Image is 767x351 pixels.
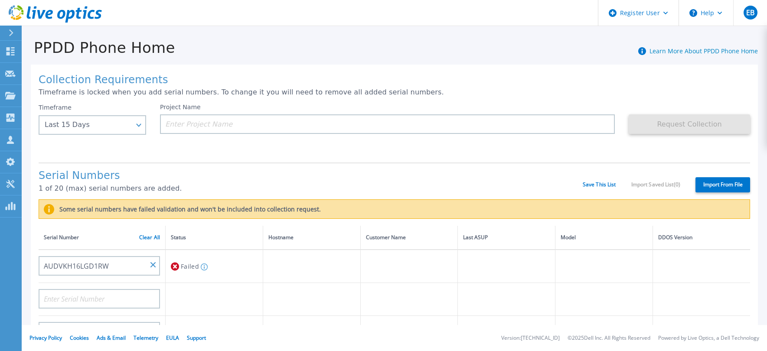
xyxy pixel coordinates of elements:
[166,226,263,250] th: Status
[263,226,360,250] th: Hostname
[97,334,126,341] a: Ads & Email
[501,335,560,341] li: Version: [TECHNICAL_ID]
[650,47,758,55] a: Learn More About PPDD Phone Home
[653,226,750,250] th: DDOS Version
[45,121,131,129] div: Last 15 Days
[54,206,321,213] label: Some serial numbers have failed validation and won't be included into collection request.
[568,335,650,341] li: © 2025 Dell Inc. All Rights Reserved
[629,114,750,134] button: Request Collection
[39,170,583,182] h1: Serial Numbers
[160,104,201,110] label: Project Name
[39,322,160,341] input: Enter Serial Number
[70,334,89,341] a: Cookies
[746,9,754,16] span: EB
[555,226,653,250] th: Model
[166,334,179,341] a: EULA
[139,234,160,240] a: Clear All
[39,289,160,309] input: Enter Serial Number
[360,226,458,250] th: Customer Name
[187,334,206,341] a: Support
[39,88,750,96] p: Timeframe is locked when you add serial numbers. To change it you will need to remove all added s...
[39,256,160,276] input: Enter Serial Number
[171,258,258,274] div: Failed
[39,74,750,86] h1: Collection Requirements
[39,104,72,111] label: Timeframe
[160,114,615,134] input: Enter Project Name
[658,335,759,341] li: Powered by Live Optics, a Dell Technology
[134,334,158,341] a: Telemetry
[44,233,160,242] div: Serial Number
[695,177,750,192] label: Import From File
[29,334,62,341] a: Privacy Policy
[458,226,555,250] th: Last ASUP
[39,185,583,192] p: 1 of 20 (max) serial numbers are added.
[22,39,175,56] h1: PPDD Phone Home
[583,182,616,188] a: Save This List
